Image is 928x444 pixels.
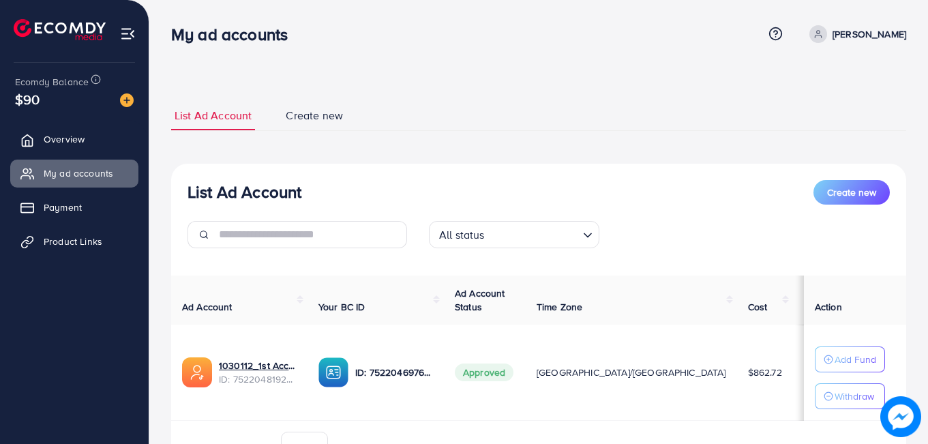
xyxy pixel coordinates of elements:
[44,235,102,248] span: Product Links
[833,26,906,42] p: [PERSON_NAME]
[537,300,582,314] span: Time Zone
[15,89,40,109] span: $90
[120,93,134,107] img: image
[44,166,113,180] span: My ad accounts
[175,108,252,123] span: List Ad Account
[815,346,885,372] button: Add Fund
[436,225,488,245] span: All status
[455,364,513,381] span: Approved
[827,186,876,199] span: Create new
[219,359,297,387] div: <span class='underline'>1030112_1st Account | Zohaib Bhai_1751363330022</span></br>75220481922933...
[10,160,138,187] a: My ad accounts
[815,383,885,409] button: Withdraw
[10,125,138,153] a: Overview
[10,194,138,221] a: Payment
[537,366,726,379] span: [GEOGRAPHIC_DATA]/[GEOGRAPHIC_DATA]
[748,366,782,379] span: $862.72
[355,364,433,381] p: ID: 7522046976930856968
[15,75,89,89] span: Ecomdy Balance
[14,19,106,40] img: logo
[120,26,136,42] img: menu
[44,132,85,146] span: Overview
[429,221,599,248] div: Search for option
[182,300,233,314] span: Ad Account
[880,396,921,437] img: image
[188,182,301,202] h3: List Ad Account
[286,108,343,123] span: Create new
[219,359,297,372] a: 1030112_1st Account | Zohaib Bhai_1751363330022
[835,388,874,404] p: Withdraw
[813,180,890,205] button: Create new
[10,228,138,255] a: Product Links
[835,351,876,368] p: Add Fund
[182,357,212,387] img: ic-ads-acc.e4c84228.svg
[171,25,299,44] h3: My ad accounts
[489,222,578,245] input: Search for option
[44,201,82,214] span: Payment
[318,357,348,387] img: ic-ba-acc.ded83a64.svg
[748,300,768,314] span: Cost
[815,300,842,314] span: Action
[455,286,505,314] span: Ad Account Status
[219,372,297,386] span: ID: 7522048192293355537
[318,300,365,314] span: Your BC ID
[804,25,906,43] a: [PERSON_NAME]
